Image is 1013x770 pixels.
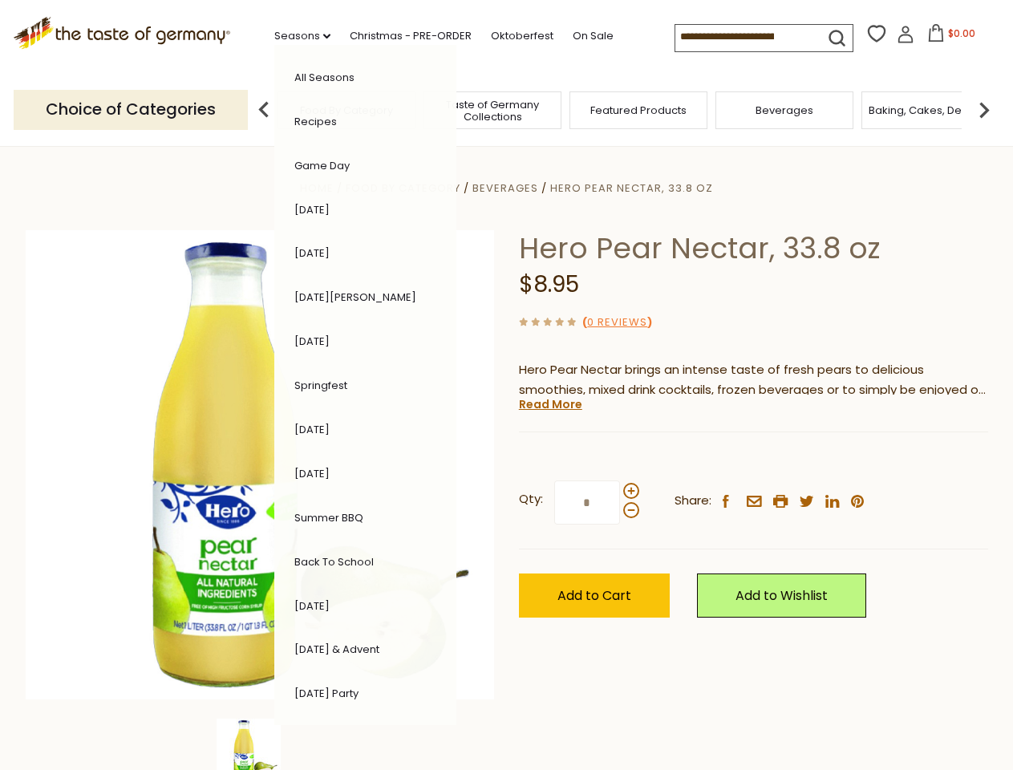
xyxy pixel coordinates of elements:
a: [DATE] [294,245,330,261]
a: Hero Pear Nectar, 33.8 oz [550,180,713,196]
a: [DATE] [294,422,330,437]
a: [DATE] [294,598,330,614]
a: [DATE] & Advent [294,642,379,657]
a: [DATE] Party [294,686,359,701]
span: Share: [675,491,711,511]
a: Seasons [274,27,330,45]
span: ( ) [582,314,652,330]
a: [DATE] [294,466,330,481]
input: Qty: [554,480,620,525]
h1: Hero Pear Nectar, 33.8 oz [519,230,988,266]
a: [DATE][PERSON_NAME] [294,290,416,305]
a: 0 Reviews [587,314,647,331]
a: [DATE] [294,334,330,349]
a: Summer BBQ [294,510,363,525]
a: Beverages [472,180,538,196]
a: Featured Products [590,104,687,116]
span: $8.95 [519,269,579,300]
a: [DATE] [294,202,330,217]
a: All Seasons [294,70,355,85]
a: Add to Wishlist [697,573,866,618]
a: Game Day [294,158,350,173]
a: Back to School [294,554,374,569]
span: $0.00 [948,26,975,40]
a: Read More [519,396,582,412]
a: Springfest [294,378,347,393]
a: Oktoberfest [491,27,553,45]
img: previous arrow [248,94,280,126]
p: Hero Pear Nectar brings an intense taste of fresh pears to delicious smoothies, mixed drink cockt... [519,360,988,400]
a: Taste of Germany Collections [428,99,557,123]
span: Add to Cart [557,586,631,605]
img: Hero Pear Nectar, 33.8 oz [26,230,495,699]
a: Beverages [756,104,813,116]
img: next arrow [968,94,1000,126]
p: Choice of Categories [14,90,248,129]
button: Add to Cart [519,573,670,618]
a: On Sale [573,27,614,45]
a: Recipes [294,114,337,129]
button: $0.00 [918,24,986,48]
a: Christmas - PRE-ORDER [350,27,472,45]
a: Baking, Cakes, Desserts [869,104,993,116]
strong: Qty: [519,489,543,509]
